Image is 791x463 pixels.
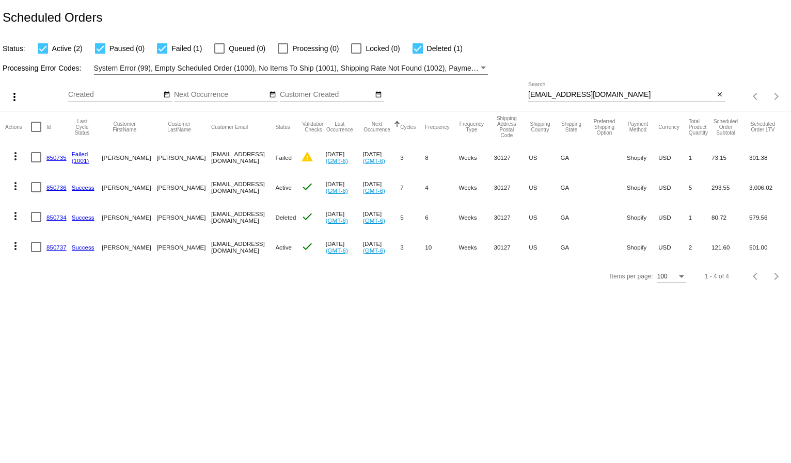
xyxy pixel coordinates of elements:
mat-cell: [DATE] [363,202,400,232]
span: Active [275,244,292,251]
mat-icon: more_vert [9,150,22,162]
button: Previous page [746,266,766,287]
mat-cell: USD [658,202,689,232]
mat-header-cell: Total Product Quantity [689,111,711,142]
mat-cell: 7 [400,172,425,202]
a: 850736 [46,184,67,191]
mat-cell: [PERSON_NAME] [102,232,156,262]
span: Status: [3,44,25,53]
button: Change sorting for ShippingCountry [529,121,551,133]
mat-cell: US [529,232,560,262]
mat-cell: 6 [425,202,458,232]
a: (GMT-6) [363,247,385,254]
mat-cell: GA [561,142,592,172]
mat-cell: [EMAIL_ADDRESS][DOMAIN_NAME] [211,172,275,202]
mat-cell: 8 [425,142,458,172]
mat-select: Filter by Processing Error Codes [94,62,488,75]
mat-cell: [EMAIL_ADDRESS][DOMAIN_NAME] [211,142,275,172]
mat-cell: 80.72 [711,202,749,232]
button: Next page [766,266,787,287]
input: Search [528,91,715,99]
mat-cell: 30127 [494,172,529,202]
mat-icon: warning [301,151,313,163]
mat-cell: Shopify [627,172,659,202]
mat-cell: 579.56 [749,202,786,232]
button: Change sorting for LifetimeValue [749,121,777,133]
mat-cell: [PERSON_NAME] [102,202,156,232]
span: 100 [657,273,668,280]
a: Success [72,184,94,191]
mat-cell: GA [561,202,592,232]
mat-cell: 4 [425,172,458,202]
mat-cell: 10 [425,232,458,262]
mat-cell: 3,006.02 [749,172,786,202]
mat-cell: 2 [689,232,711,262]
div: 1 - 4 of 4 [705,273,729,280]
a: (GMT-6) [326,247,348,254]
mat-cell: Shopify [627,142,659,172]
a: (1001) [72,157,89,164]
span: Failed (1) [171,42,202,55]
mat-cell: 121.60 [711,232,749,262]
mat-icon: date_range [375,91,382,99]
span: Locked (0) [366,42,400,55]
a: (GMT-6) [363,217,385,224]
mat-cell: [PERSON_NAME] [156,142,211,172]
button: Clear [715,90,725,101]
a: Failed [72,151,88,157]
button: Change sorting for Frequency [425,124,449,130]
mat-cell: 1 [689,202,711,232]
button: Change sorting for ShippingState [561,121,582,133]
button: Change sorting for Status [275,124,290,130]
mat-cell: [DATE] [363,142,400,172]
button: Change sorting for Cycles [400,124,416,130]
mat-cell: [PERSON_NAME] [156,232,211,262]
button: Change sorting for FrequencyType [458,121,484,133]
mat-cell: Shopify [627,202,659,232]
div: Items per page: [610,273,653,280]
span: Deleted (1) [427,42,463,55]
input: Customer Created [280,91,373,99]
mat-cell: [PERSON_NAME] [102,142,156,172]
button: Change sorting for CustomerEmail [211,124,248,130]
mat-cell: Weeks [458,202,494,232]
mat-cell: Weeks [458,232,494,262]
mat-icon: date_range [269,91,276,99]
mat-cell: 501.00 [749,232,786,262]
mat-cell: 301.38 [749,142,786,172]
mat-cell: [DATE] [363,232,400,262]
a: (GMT-6) [326,217,348,224]
mat-cell: Weeks [458,172,494,202]
mat-cell: 30127 [494,202,529,232]
button: Change sorting for CustomerFirstName [102,121,147,133]
span: Failed [275,154,292,161]
button: Change sorting for Subtotal [711,119,740,136]
span: Active (2) [52,42,83,55]
mat-cell: 5 [689,172,711,202]
a: (GMT-6) [326,187,348,194]
mat-cell: GA [561,232,592,262]
mat-icon: more_vert [9,210,22,222]
mat-cell: US [529,202,560,232]
input: Next Occurrence [174,91,267,99]
button: Change sorting for PreferredShippingOption [592,119,618,136]
mat-icon: check [301,240,313,253]
mat-cell: [DATE] [363,172,400,202]
mat-cell: [DATE] [326,142,363,172]
mat-cell: 293.55 [711,172,749,202]
a: (GMT-6) [326,157,348,164]
mat-cell: [DATE] [326,232,363,262]
mat-cell: Shopify [627,232,659,262]
mat-cell: [DATE] [326,172,363,202]
mat-icon: more_vert [9,180,22,192]
button: Change sorting for CustomerLastName [156,121,202,133]
mat-cell: [DATE] [326,202,363,232]
a: 850737 [46,244,67,251]
mat-cell: US [529,142,560,172]
button: Next page [766,86,787,107]
mat-icon: check [301,210,313,223]
mat-cell: 30127 [494,142,529,172]
mat-header-cell: Validation Checks [301,111,325,142]
button: Change sorting for CurrencyIso [658,124,679,130]
mat-cell: USD [658,142,689,172]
